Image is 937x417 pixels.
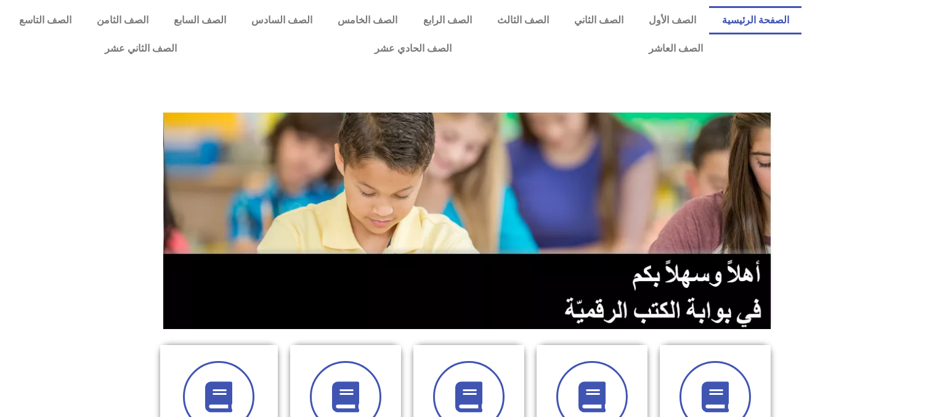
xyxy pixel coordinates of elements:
[239,6,325,34] a: الصف السادس
[325,6,410,34] a: الصف الخامس
[6,6,84,34] a: الصف التاسع
[410,6,484,34] a: الصف الرابع
[550,34,801,63] a: الصف العاشر
[84,6,161,34] a: الصف الثامن
[636,6,709,34] a: الصف الأول
[484,6,561,34] a: الصف الثالث
[6,34,275,63] a: الصف الثاني عشر
[161,6,238,34] a: الصف السابع
[275,34,550,63] a: الصف الحادي عشر
[561,6,636,34] a: الصف الثاني
[709,6,801,34] a: الصفحة الرئيسية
